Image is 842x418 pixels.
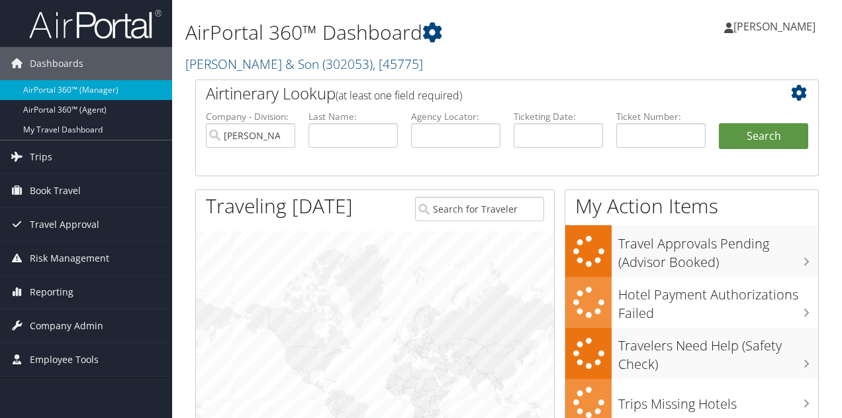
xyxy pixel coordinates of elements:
[415,197,545,221] input: Search for Traveler
[30,140,52,174] span: Trips
[565,192,818,220] h1: My Action Items
[514,110,603,123] label: Ticketing Date:
[724,7,829,46] a: [PERSON_NAME]
[30,309,103,342] span: Company Admin
[618,279,818,323] h3: Hotel Payment Authorizations Failed
[336,88,462,103] span: (at least one field required)
[618,388,818,413] h3: Trips Missing Hotels
[30,47,83,80] span: Dashboards
[185,19,614,46] h1: AirPortal 360™ Dashboard
[30,242,109,275] span: Risk Management
[373,55,423,73] span: , [ 45775 ]
[411,110,500,123] label: Agency Locator:
[206,82,757,105] h2: Airtinerary Lookup
[616,110,706,123] label: Ticket Number:
[618,228,818,272] h3: Travel Approvals Pending (Advisor Booked)
[719,123,808,150] button: Search
[206,192,353,220] h1: Traveling [DATE]
[185,55,423,73] a: [PERSON_NAME] & Son
[322,55,373,73] span: ( 302053 )
[565,277,818,328] a: Hotel Payment Authorizations Failed
[308,110,398,123] label: Last Name:
[30,343,99,376] span: Employee Tools
[618,330,818,374] h3: Travelers Need Help (Safety Check)
[733,19,816,34] span: [PERSON_NAME]
[565,328,818,379] a: Travelers Need Help (Safety Check)
[30,208,99,241] span: Travel Approval
[565,225,818,276] a: Travel Approvals Pending (Advisor Booked)
[206,110,295,123] label: Company - Division:
[29,9,162,40] img: airportal-logo.png
[30,276,73,309] span: Reporting
[30,174,81,207] span: Book Travel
